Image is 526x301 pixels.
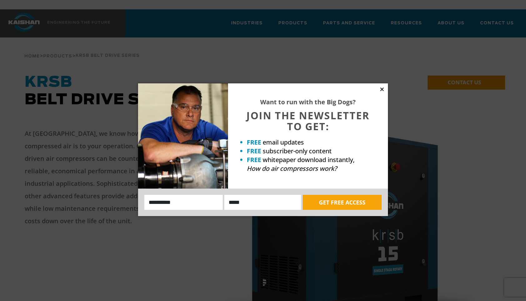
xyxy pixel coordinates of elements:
strong: Want to run with the Big Dogs? [260,98,356,106]
button: Close [379,86,385,92]
span: email updates [263,138,304,146]
em: How do air compressors work? [247,164,337,173]
input: Email [224,195,301,210]
input: Name: [144,195,223,210]
span: JOIN THE NEWSLETTER TO GET: [246,109,370,133]
strong: FREE [247,147,261,155]
strong: FREE [247,138,261,146]
span: whitepaper download instantly, [263,155,355,164]
span: subscriber-only content [263,147,332,155]
strong: FREE [247,155,261,164]
button: GET FREE ACCESS [303,195,382,210]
